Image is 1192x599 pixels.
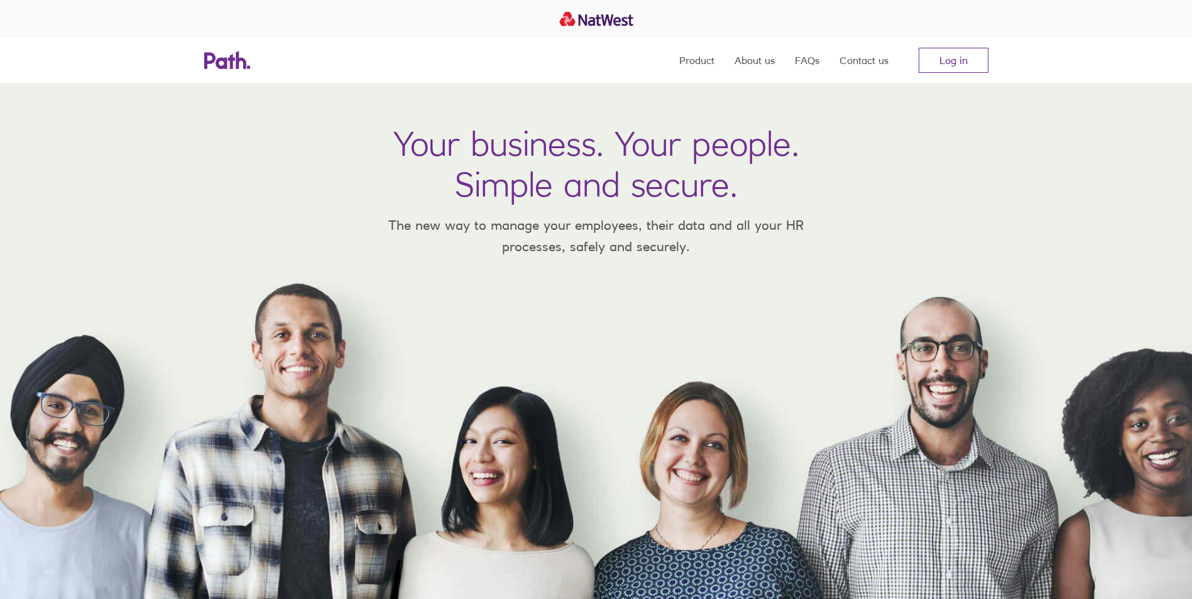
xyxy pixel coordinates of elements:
a: Log in [919,48,988,73]
a: FAQs [795,38,819,83]
h1: Your business. Your people. Simple and secure. [393,123,799,205]
a: Product [679,38,714,83]
a: About us [735,38,775,83]
a: Contact us [839,38,889,83]
p: The new way to manage your employees, their data and all your HR processes, safely and securely. [370,215,823,257]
